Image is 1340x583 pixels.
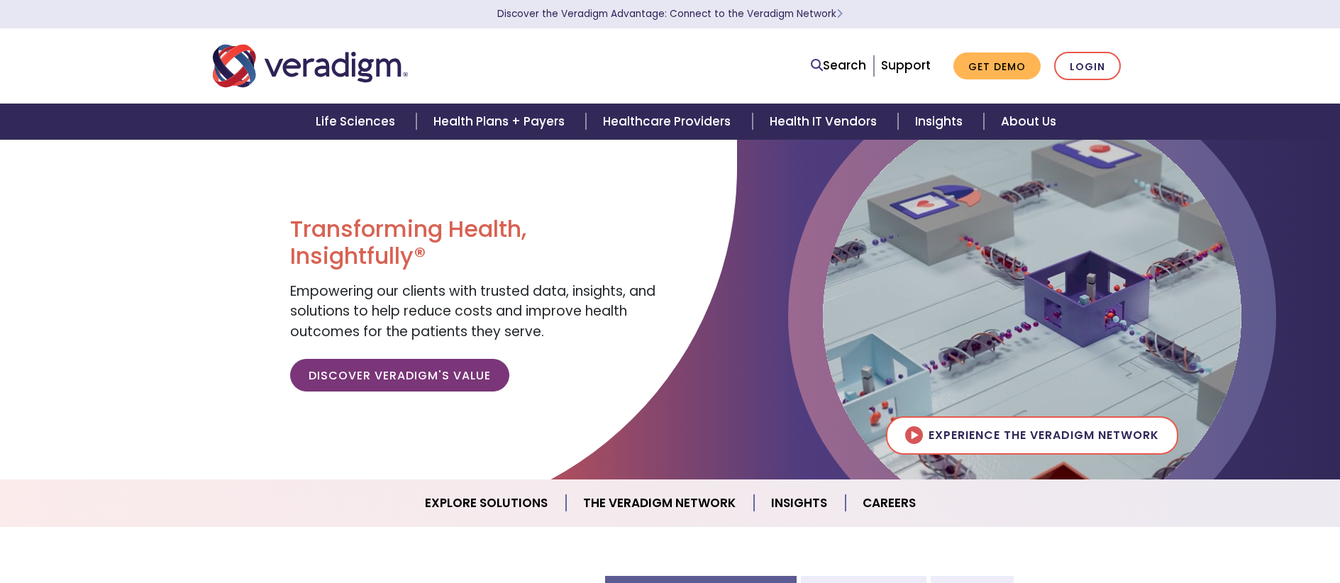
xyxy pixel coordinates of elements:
a: Get Demo [953,52,1041,80]
a: Careers [846,485,933,521]
a: About Us [984,104,1073,140]
span: Empowering our clients with trusted data, insights, and solutions to help reduce costs and improv... [290,282,655,341]
a: Discover the Veradigm Advantage: Connect to the Veradigm NetworkLearn More [497,7,843,21]
a: Life Sciences [299,104,416,140]
a: Healthcare Providers [586,104,752,140]
a: Health Plans + Payers [416,104,586,140]
a: Insights [754,485,846,521]
a: Explore Solutions [408,485,566,521]
a: Discover Veradigm's Value [290,359,509,392]
a: Support [881,57,931,74]
img: Veradigm logo [213,43,408,89]
a: Health IT Vendors [753,104,898,140]
a: The Veradigm Network [566,485,754,521]
a: Insights [898,104,984,140]
h1: Transforming Health, Insightfully® [290,216,659,270]
a: Search [811,56,866,75]
span: Learn More [836,7,843,21]
a: Login [1054,52,1121,81]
